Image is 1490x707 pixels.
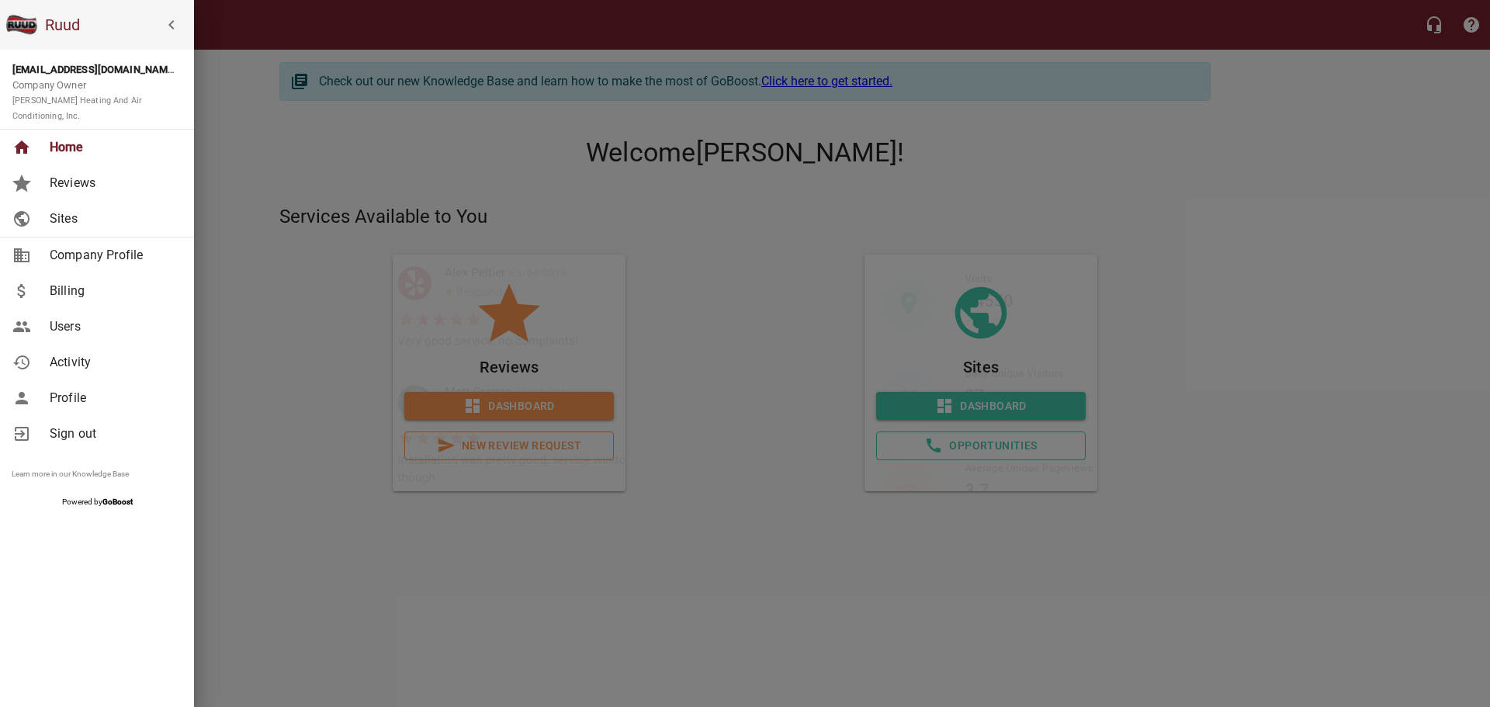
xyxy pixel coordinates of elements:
span: Activity [50,353,175,372]
span: Powered by [62,497,133,506]
span: Users [50,317,175,336]
span: Home [50,138,175,157]
span: Company Profile [50,246,175,265]
strong: [EMAIL_ADDRESS][DOMAIN_NAME] [12,64,176,75]
strong: GoBoost [102,497,133,506]
span: Sign out [50,425,175,443]
h6: Ruud [45,12,188,37]
img: ruud_favicon.png [6,9,37,40]
span: Company Owner [12,79,142,121]
span: Profile [50,389,175,407]
span: Billing [50,282,175,300]
span: Reviews [50,174,175,192]
span: Sites [50,210,175,228]
small: [PERSON_NAME] Heating And Air Conditioning, Inc. [12,95,142,121]
a: Learn more in our Knowledge Base [12,470,129,478]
